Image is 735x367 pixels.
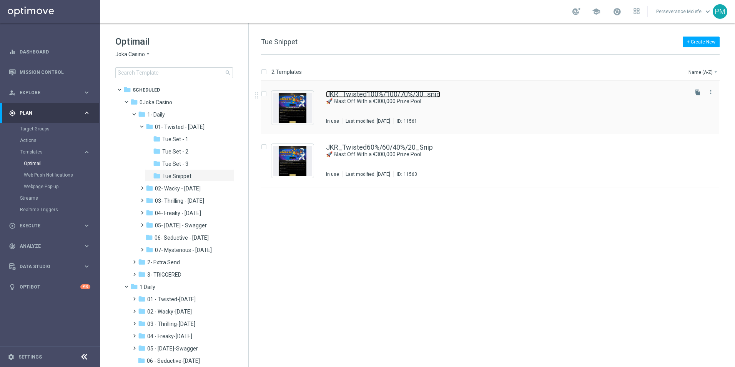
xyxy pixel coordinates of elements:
[703,7,712,16] span: keyboard_arrow_down
[83,148,90,156] i: keyboard_arrow_right
[147,271,181,278] span: 3- TRIGGERED
[20,42,90,62] a: Dashboard
[9,243,16,250] i: track_changes
[146,209,153,217] i: folder
[147,357,200,364] span: 06 - Seductive-Sunday
[8,110,91,116] div: gps_fixed Plan keyboard_arrow_right
[130,98,138,106] i: folder
[20,111,83,115] span: Plan
[271,68,302,75] p: 2 Templates
[9,62,90,82] div: Mission Control
[8,69,91,75] button: Mission Control
[20,150,75,154] span: Templates
[138,332,146,340] i: folder
[147,320,195,327] span: 03 - Thrilling-Thursday
[253,81,733,134] div: Press SPACE to select this row.
[20,192,99,204] div: Streams
[115,51,151,58] button: Joka Casino arrow_drop_down
[115,67,233,78] input: Search Template
[20,244,83,249] span: Analyze
[326,151,669,158] a: 🚀 Blast Off With a €300,000 Prize Pool
[133,87,160,93] span: Scheduled
[147,345,198,352] span: 05 - Saturday-Swagger
[145,234,153,241] i: folder
[146,246,153,254] i: folder
[9,243,83,250] div: Analyze
[404,171,417,177] div: 11563
[8,284,91,290] button: lightbulb Optibot +10
[20,204,99,215] div: Realtime Triggers
[146,184,153,192] i: folder
[155,185,201,192] span: 02- Wacky - Wednesday
[326,98,687,105] div: 🚀 Blast Off With a €300,000 Prize Pool
[688,67,720,77] button: Name (A-Z)arrow_drop_down
[393,171,417,177] div: ID:
[8,49,91,55] div: equalizer Dashboard
[20,62,90,82] a: Mission Control
[655,6,713,17] a: Perseverance Molefekeyboard_arrow_down
[155,247,212,254] span: 07- Mysterious - Monday
[147,333,192,340] span: 04 - Freaky-Friday
[326,98,669,105] a: 🚀 Blast Off With a €300,000 Prize Pool
[140,99,172,106] span: 0Joka Casino
[404,118,417,124] div: 11561
[326,171,339,177] div: In use
[693,87,703,97] button: file_copy
[162,148,188,155] span: Tue Set - 2
[20,146,99,192] div: Templates
[273,146,312,176] img: 11563.jpeg
[708,89,714,95] i: more_vert
[9,110,83,117] div: Plan
[138,270,146,278] i: folder
[24,181,99,192] div: Webpage Pop-up
[153,172,161,180] i: folder
[20,135,99,146] div: Actions
[20,150,83,154] div: Templates
[138,357,145,364] i: folder
[8,90,91,96] button: person_search Explore keyboard_arrow_right
[343,118,393,124] div: Last modified: [DATE]
[273,93,312,123] img: 11561.jpeg
[138,344,146,352] i: folder
[20,90,83,95] span: Explore
[123,86,131,93] i: folder
[162,136,188,143] span: Tue Set - 1
[713,4,727,19] div: PM
[24,169,99,181] div: Web Push Notifications
[20,149,91,155] div: Templates keyboard_arrow_right
[162,160,188,167] span: Tue Set - 3
[326,151,687,158] div: 🚀 Blast Off With a €300,000 Prize Pool
[115,51,145,58] span: Joka Casino
[83,263,90,270] i: keyboard_arrow_right
[20,264,83,269] span: Data Studio
[80,284,90,289] div: +10
[393,118,417,124] div: ID:
[155,123,205,130] span: 01- Twisted - Tuesday
[9,277,90,297] div: Optibot
[147,111,165,118] span: 1- Daily
[8,243,91,249] button: track_changes Analyze keyboard_arrow_right
[713,69,719,75] i: arrow_drop_down
[683,37,720,47] button: + Create New
[9,89,83,96] div: Explore
[146,197,153,204] i: folder
[153,147,161,155] i: folder
[9,42,90,62] div: Dashboard
[138,258,146,266] i: folder
[24,158,99,169] div: Optimail
[9,110,16,117] i: gps_fixed
[155,222,207,229] span: 05- Saturday - Swagger
[138,320,146,327] i: folder
[147,259,180,266] span: 2- Extra Send
[153,160,161,167] i: folder
[20,224,83,228] span: Execute
[138,307,146,315] i: folder
[83,242,90,250] i: keyboard_arrow_right
[9,284,16,290] i: lightbulb
[8,264,91,270] div: Data Studio keyboard_arrow_right
[261,38,298,46] span: Tue Snippet
[145,51,151,58] i: arrow_drop_down
[153,135,161,143] i: folder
